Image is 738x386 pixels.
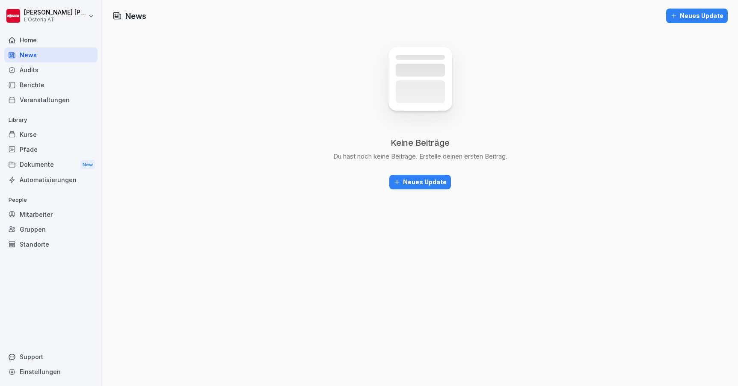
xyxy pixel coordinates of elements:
a: Audits [4,62,98,77]
p: People [4,193,98,207]
div: Support [4,349,98,364]
img: news_empty.svg [369,35,471,137]
p: Du hast noch keine Beiträge. Erstelle deinen ersten Beitrag. [333,152,507,161]
p: [PERSON_NAME] [PERSON_NAME] [24,9,86,16]
p: Keine Beiträge [391,137,450,148]
a: Pfade [4,142,98,157]
a: Veranstaltungen [4,92,98,107]
a: Kurse [4,127,98,142]
a: Berichte [4,77,98,92]
a: Mitarbeiter [4,207,98,222]
a: News [4,47,98,62]
a: Standorte [4,237,98,252]
h1: News [125,10,146,22]
button: Neues Update [666,9,728,23]
div: New [80,160,95,170]
div: Neues Update [670,11,723,21]
p: Library [4,113,98,127]
a: Einstellungen [4,364,98,379]
a: Gruppen [4,222,98,237]
a: Automatisierungen [4,172,98,187]
p: L'Osteria AT [24,17,86,23]
a: DokumenteNew [4,157,98,173]
a: Home [4,32,98,47]
button: Neues Update [389,175,451,189]
div: Neues Update [394,177,447,187]
div: Dokumente [4,157,98,173]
